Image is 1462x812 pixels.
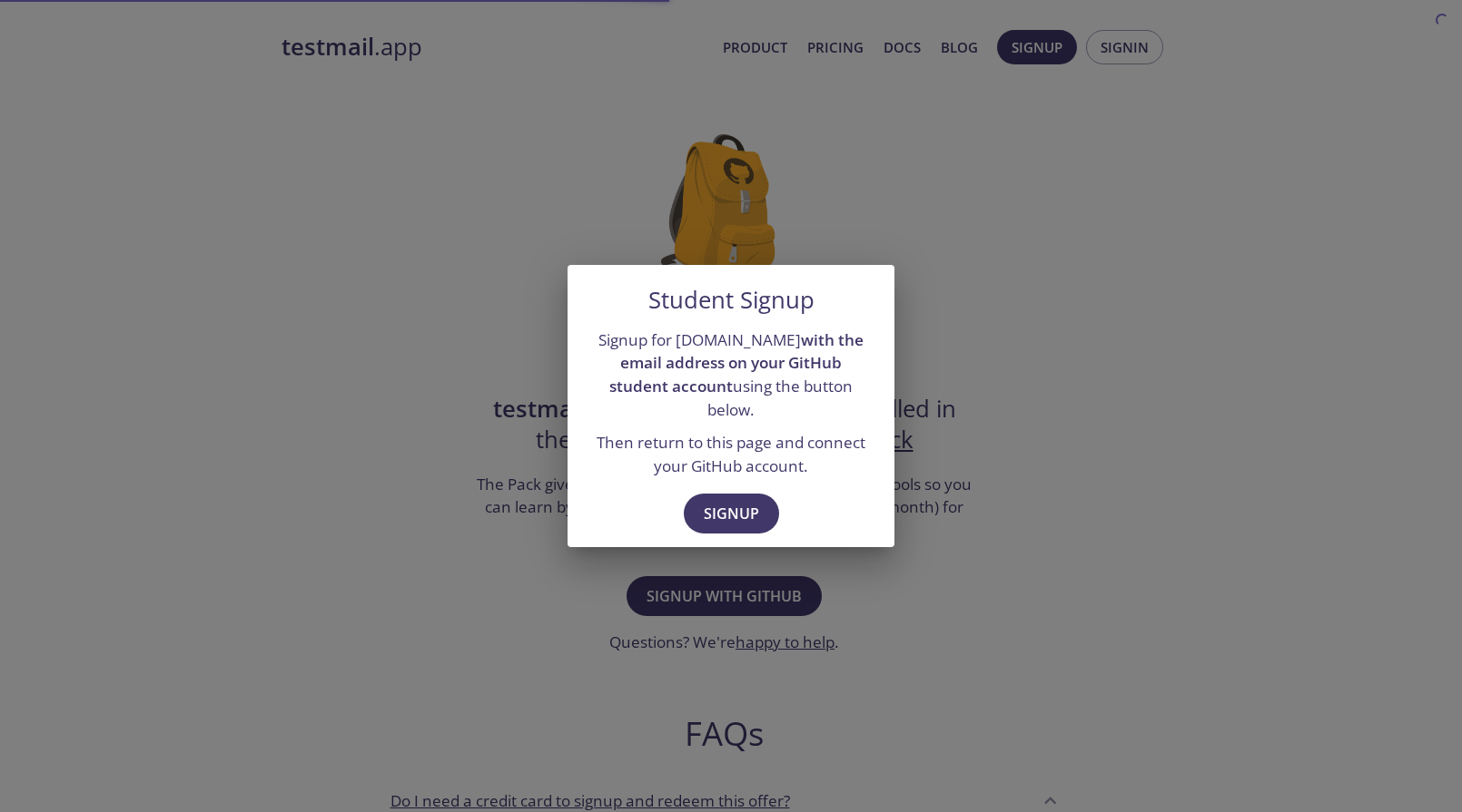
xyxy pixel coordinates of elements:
[609,329,864,396] strong: with the email address on your GitHub student account
[684,494,779,533] button: Signup
[589,431,873,477] p: Then return to this page and connect your GitHub account.
[704,501,759,526] span: Signup
[648,287,815,314] h5: Student Signup
[589,328,873,422] p: Signup for [DOMAIN_NAME] using the button below.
